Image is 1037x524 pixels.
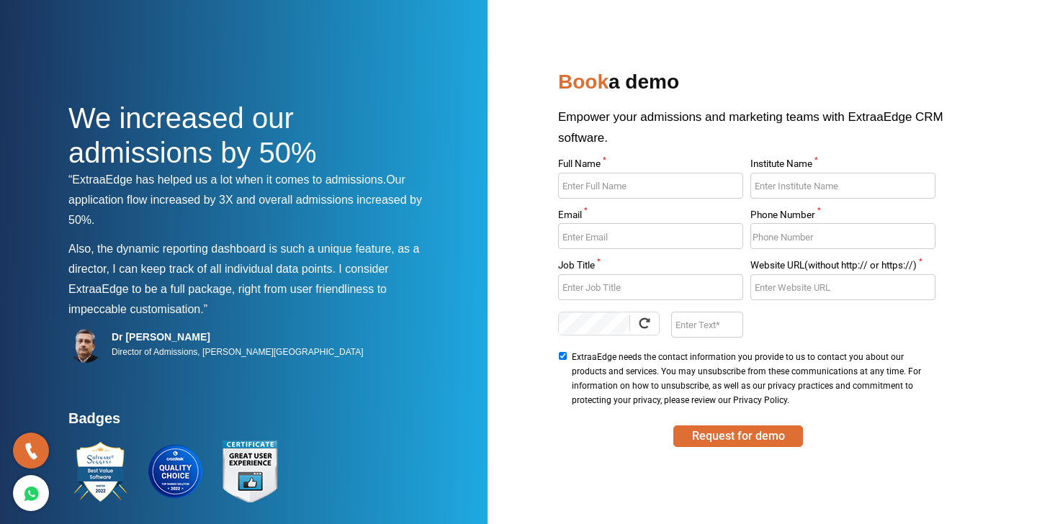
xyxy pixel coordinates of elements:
span: We increased our admissions by 50% [68,102,317,168]
span: I consider ExtraaEdge to be a full package, right from user friendliness to impeccable customisat... [68,263,389,315]
span: ExtraaEdge needs the contact information you provide to us to contact you about our products and ... [572,350,930,407]
h2: a demo [558,65,969,107]
h4: Badges [68,410,436,435]
input: Enter Institute Name [750,173,935,199]
label: Phone Number [750,210,935,224]
input: Enter Email [558,223,742,249]
h5: Dr [PERSON_NAME] [112,330,364,343]
label: Website URL(without http:// or https://) [750,261,935,274]
label: Email [558,210,742,224]
input: Enter Full Name [558,173,742,199]
input: Enter Phone Number [750,223,935,249]
input: Enter Website URL [750,274,935,300]
p: Director of Admissions, [PERSON_NAME][GEOGRAPHIC_DATA] [112,343,364,361]
span: Also, the dynamic reporting dashboard is such a unique feature, as a director, I can keep track o... [68,243,419,275]
input: ExtraaEdge needs the contact information you provide to us to contact you about our products and ... [558,352,567,360]
label: Institute Name [750,159,935,173]
span: Our application flow increased by 3X and overall admissions increased by 50%. [68,173,422,226]
span: Book [558,71,609,93]
button: SUBMIT [673,425,803,447]
label: Job Title [558,261,742,274]
label: Full Name [558,159,742,173]
p: Empower your admissions and marketing teams with ExtraaEdge CRM software. [558,107,969,159]
input: Enter Job Title [558,274,742,300]
span: “ExtraaEdge has helped us a lot when it comes to admissions. [68,173,386,186]
input: Enter Text [671,312,742,338]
